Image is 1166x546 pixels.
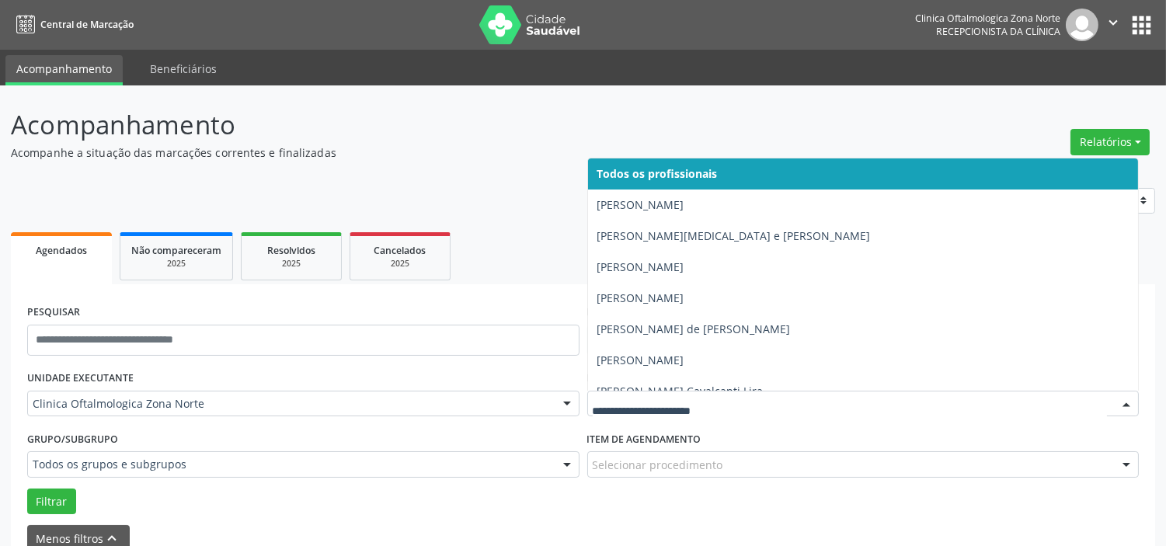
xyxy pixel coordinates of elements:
span: [PERSON_NAME][MEDICAL_DATA] e [PERSON_NAME] [597,228,871,243]
label: Grupo/Subgrupo [27,427,118,451]
button: Filtrar [27,489,76,515]
span: Central de Marcação [40,18,134,31]
span: Clinica Oftalmologica Zona Norte [33,396,548,412]
button: apps [1128,12,1155,39]
span: Selecionar procedimento [593,457,723,473]
div: 2025 [252,258,330,270]
span: [PERSON_NAME] Cavalcanti Lira [597,384,764,398]
a: Central de Marcação [11,12,134,37]
label: UNIDADE EXECUTANTE [27,367,134,391]
div: 2025 [361,258,439,270]
a: Beneficiários [139,55,228,82]
span: [PERSON_NAME] [597,197,684,212]
span: [PERSON_NAME] [597,290,684,305]
span: Recepcionista da clínica [936,25,1060,38]
button:  [1098,9,1128,41]
span: [PERSON_NAME] [597,259,684,274]
span: Todos os profissionais [597,166,718,181]
p: Acompanhamento [11,106,812,144]
span: Agendados [36,244,87,257]
label: Item de agendamento [587,427,701,451]
a: Acompanhamento [5,55,123,85]
span: Todos os grupos e subgrupos [33,457,548,472]
span: [PERSON_NAME] [597,353,684,367]
span: Não compareceram [131,244,221,257]
span: [PERSON_NAME] de [PERSON_NAME] [597,322,791,336]
p: Acompanhe a situação das marcações correntes e finalizadas [11,144,812,161]
span: Cancelados [374,244,426,257]
label: PESQUISAR [27,301,80,325]
div: 2025 [131,258,221,270]
img: img [1066,9,1098,41]
i:  [1105,14,1122,31]
button: Relatórios [1070,129,1150,155]
span: Resolvidos [267,244,315,257]
div: Clinica Oftalmologica Zona Norte [915,12,1060,25]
